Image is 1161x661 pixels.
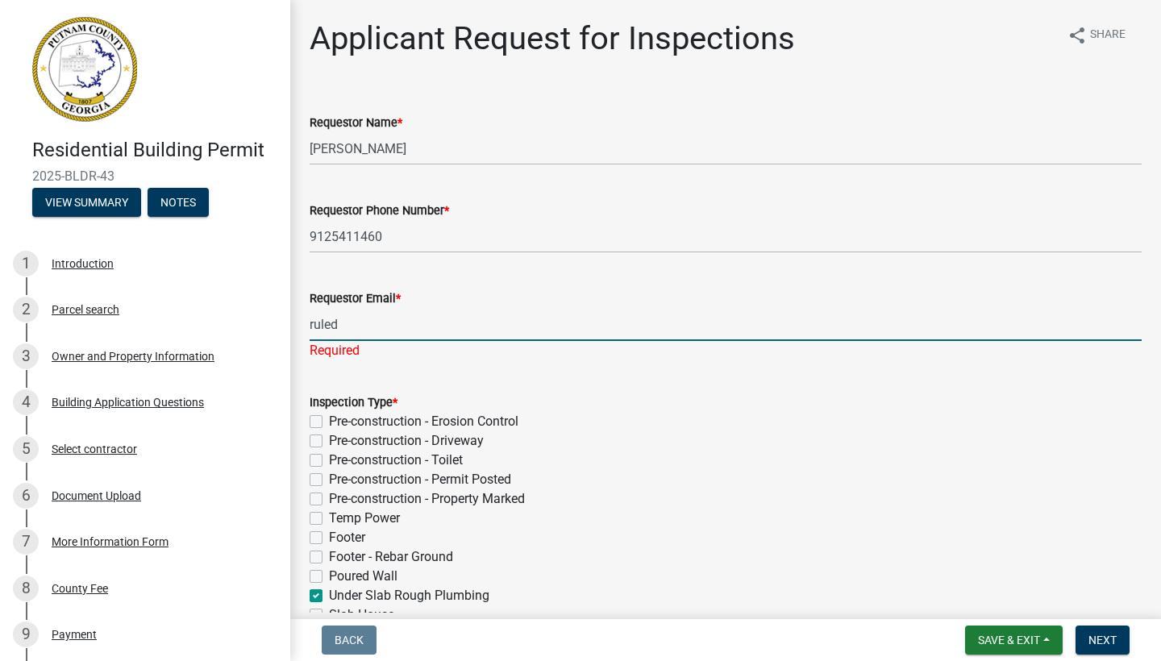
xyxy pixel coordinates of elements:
span: 2025-BLDR-43 [32,168,258,184]
div: 3 [13,343,39,369]
i: share [1067,26,1087,45]
div: Document Upload [52,490,141,501]
span: Share [1090,26,1126,45]
span: Next [1088,634,1117,646]
div: 2 [13,297,39,322]
span: Back [335,634,364,646]
div: 1 [13,251,39,276]
label: Temp Power [329,509,400,528]
label: Pre-construction - Erosion Control [329,412,518,431]
div: County Fee [52,583,108,594]
label: Requestor Email [310,293,401,305]
img: Putnam County, Georgia [32,17,137,122]
button: Next [1076,626,1130,655]
div: 4 [13,389,39,415]
label: Poured Wall [329,567,397,586]
label: Footer [329,528,365,547]
div: More Information Form [52,536,169,547]
button: Save & Exit [965,626,1063,655]
div: 7 [13,529,39,555]
div: Owner and Property Information [52,351,214,362]
wm-modal-confirm: Notes [148,197,209,210]
div: 5 [13,436,39,462]
label: Inspection Type [310,397,397,409]
label: Pre-construction - Property Marked [329,489,525,509]
h1: Applicant Request for Inspections [310,19,795,58]
button: Back [322,626,377,655]
label: Pre-construction - Driveway [329,431,484,451]
div: Select contractor [52,443,137,455]
label: Pre-construction - Permit Posted [329,470,511,489]
button: shareShare [1055,19,1138,51]
div: 8 [13,576,39,601]
button: View Summary [32,188,141,217]
div: Payment [52,629,97,640]
label: Pre-construction - Toilet [329,451,463,470]
div: Required [310,341,1142,360]
button: Notes [148,188,209,217]
div: 9 [13,622,39,647]
label: Requestor Phone Number [310,206,449,217]
label: Requestor Name [310,118,402,129]
label: Under Slab Rough Plumbing [329,586,489,605]
div: 6 [13,483,39,509]
span: Save & Exit [978,634,1040,646]
div: Building Application Questions [52,397,204,408]
div: Introduction [52,258,114,269]
div: Parcel search [52,304,119,315]
label: Footer - Rebar Ground [329,547,453,567]
h4: Residential Building Permit [32,139,277,162]
wm-modal-confirm: Summary [32,197,141,210]
label: Slab House [329,605,394,625]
